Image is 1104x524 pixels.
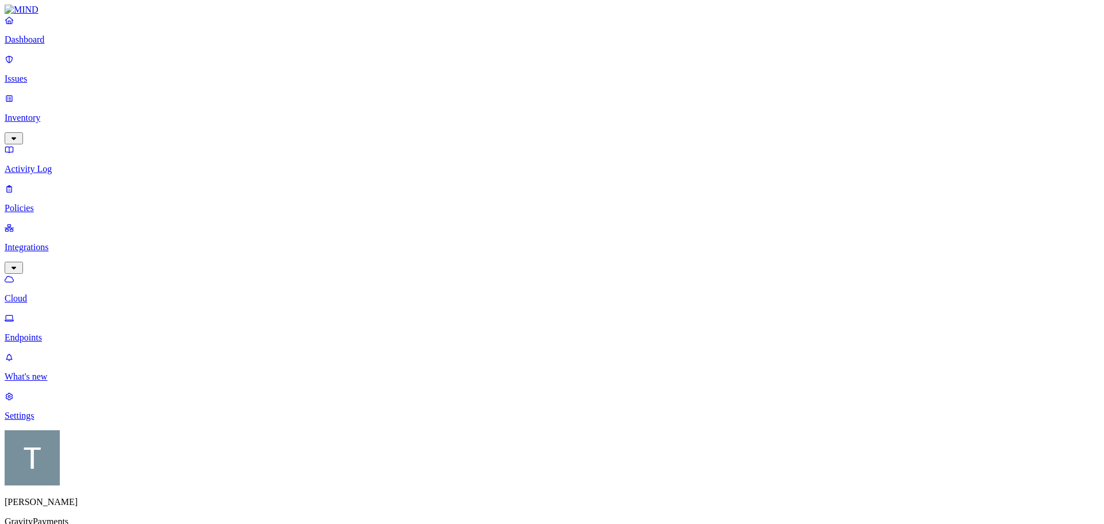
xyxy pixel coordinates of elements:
p: Endpoints [5,332,1099,343]
p: Issues [5,74,1099,84]
p: Integrations [5,242,1099,253]
a: Dashboard [5,15,1099,45]
a: Cloud [5,274,1099,304]
img: MIND [5,5,39,15]
p: What's new [5,372,1099,382]
a: Integrations [5,223,1099,272]
p: Cloud [5,293,1099,304]
p: Inventory [5,113,1099,123]
a: Issues [5,54,1099,84]
p: Dashboard [5,35,1099,45]
a: Policies [5,183,1099,213]
p: [PERSON_NAME] [5,497,1099,507]
a: Inventory [5,93,1099,143]
a: Settings [5,391,1099,421]
a: What's new [5,352,1099,382]
p: Activity Log [5,164,1099,174]
img: Tim Rasmussen [5,430,60,485]
a: MIND [5,5,1099,15]
a: Endpoints [5,313,1099,343]
p: Settings [5,411,1099,421]
p: Policies [5,203,1099,213]
a: Activity Log [5,144,1099,174]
